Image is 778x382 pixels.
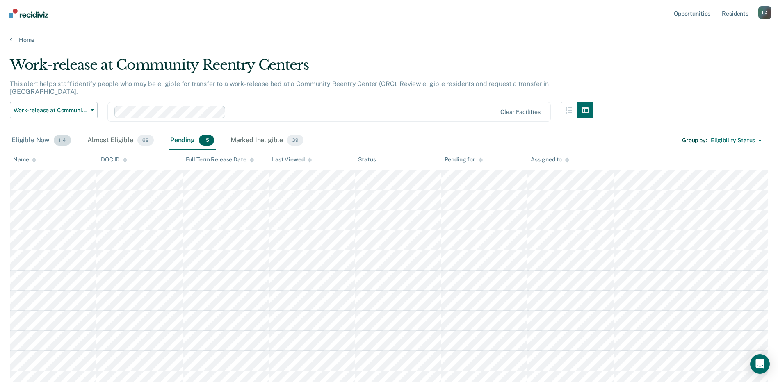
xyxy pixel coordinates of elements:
div: Pending for [445,156,483,163]
span: 39 [287,135,303,146]
div: Pending15 [169,132,216,150]
p: This alert helps staff identify people who may be eligible for transfer to a work-release bed at ... [10,80,549,95]
button: Work-release at Community Reentry Centers [10,102,98,118]
img: Recidiviz [9,9,48,18]
div: Full Term Release Date [186,156,254,163]
div: Name [13,156,36,163]
div: Work-release at Community Reentry Centers [10,57,593,80]
div: Marked Ineligible39 [229,132,305,150]
span: 114 [54,135,71,146]
div: Eligible Now114 [10,132,73,150]
div: Assigned to [531,156,569,163]
div: Eligibility Status [711,137,755,144]
button: Eligibility Status [707,134,765,147]
div: Last Viewed [272,156,312,163]
button: Profile dropdown button [758,6,771,19]
span: Work-release at Community Reentry Centers [14,107,87,114]
div: Group by : [682,137,707,144]
div: IDOC ID [99,156,127,163]
div: Status [358,156,376,163]
a: Home [10,36,768,43]
div: L A [758,6,771,19]
div: Clear facilities [500,109,541,116]
span: 15 [199,135,214,146]
div: Almost Eligible69 [86,132,155,150]
span: 69 [137,135,154,146]
div: Open Intercom Messenger [750,354,770,374]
